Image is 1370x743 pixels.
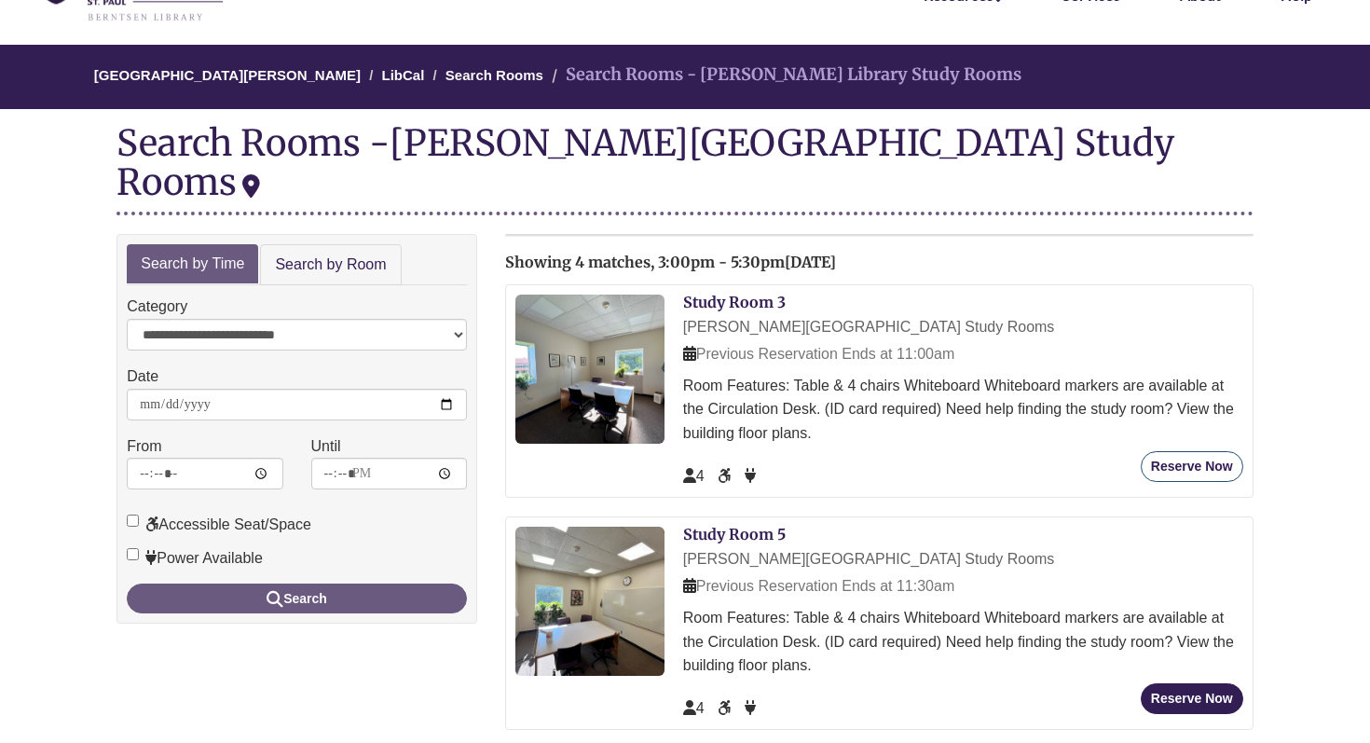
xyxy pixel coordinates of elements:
label: Date [127,365,158,389]
span: Previous Reservation Ends at 11:00am [683,346,954,362]
a: Study Room 5 [683,525,786,543]
span: Accessible Seat/Space [718,700,734,716]
a: LibCal [382,67,425,83]
div: [PERSON_NAME][GEOGRAPHIC_DATA] Study Rooms [116,120,1174,204]
a: Search by Time [127,244,258,284]
li: Search Rooms - [PERSON_NAME] Library Study Rooms [547,62,1021,89]
div: [PERSON_NAME][GEOGRAPHIC_DATA] Study Rooms [683,315,1243,339]
span: Power Available [745,700,756,716]
h2: Showing 4 matches [505,255,1254,271]
div: Search Rooms - [116,123,1254,214]
span: The capacity of this space [683,468,705,484]
a: Study Room 3 [683,293,786,311]
input: Accessible Seat/Space [127,515,139,527]
span: , 3:00pm - 5:30pm[DATE] [651,253,836,271]
div: [PERSON_NAME][GEOGRAPHIC_DATA] Study Rooms [683,547,1243,571]
input: Power Available [127,548,139,560]
button: Search [127,584,467,613]
label: From [127,434,161,459]
button: Reserve Now [1141,683,1243,714]
a: Search by Room [260,244,401,286]
span: Accessible Seat/Space [718,468,734,484]
div: Room Features: Table & 4 chairs Whiteboard Whiteboard markers are available at the Circulation De... [683,374,1243,446]
div: Room Features: Table & 4 chairs Whiteboard Whiteboard markers are available at the Circulation De... [683,606,1243,678]
nav: Breadcrumb [116,45,1254,109]
span: Power Available [745,468,756,484]
label: Category [127,295,187,319]
label: Accessible Seat/Space [127,513,311,537]
label: Until [311,434,341,459]
label: Power Available [127,546,263,571]
img: Study Room 3 [515,295,664,444]
a: [GEOGRAPHIC_DATA][PERSON_NAME] [94,67,361,83]
span: Previous Reservation Ends at 11:30am [683,578,954,594]
span: The capacity of this space [683,700,705,716]
img: Study Room 5 [515,527,664,676]
button: Reserve Now [1141,451,1243,482]
a: Search Rooms [445,67,543,83]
